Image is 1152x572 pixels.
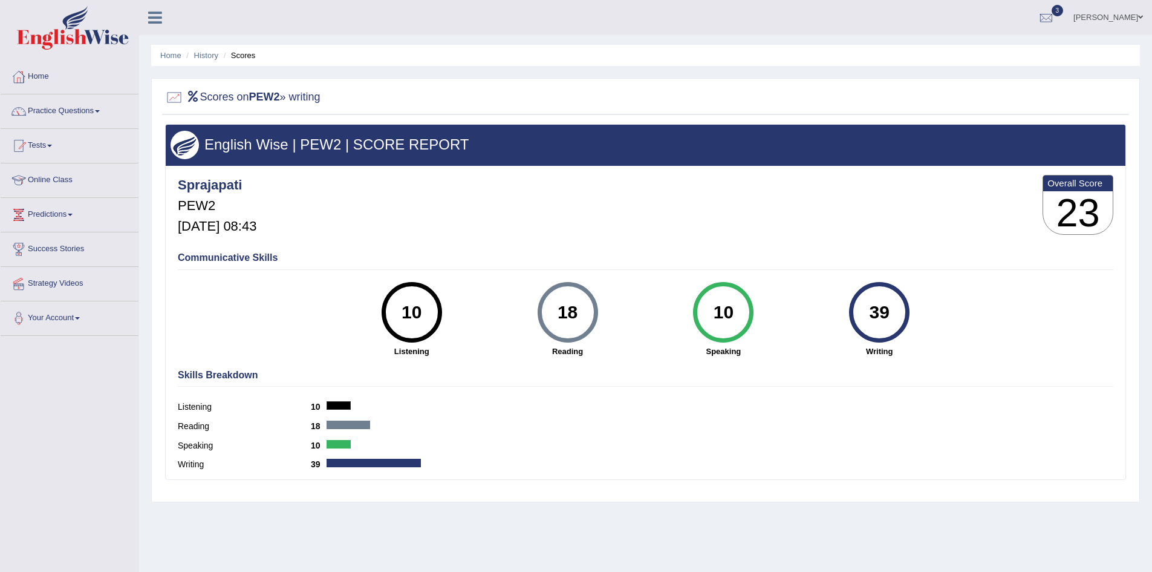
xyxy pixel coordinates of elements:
[165,88,321,107] h2: Scores on » writing
[194,51,218,60] a: History
[171,137,1121,153] h3: English Wise | PEW2 | SCORE REPORT
[1047,178,1108,188] b: Overall Score
[1,94,138,125] a: Practice Questions
[545,287,590,338] div: 18
[249,91,280,103] b: PEW2
[1043,191,1113,235] h3: 23
[701,287,746,338] div: 10
[311,441,327,450] b: 10
[389,287,434,338] div: 10
[171,131,199,159] img: wings.png
[178,219,256,234] h5: [DATE] 08:43
[178,439,311,452] label: Speaking
[807,346,951,357] strong: Writing
[1,232,138,263] a: Success Stories
[178,370,1113,381] h4: Skills Breakdown
[178,252,1113,263] h4: Communicative Skills
[1,198,138,228] a: Predictions
[311,459,327,469] b: 39
[311,421,327,431] b: 18
[1,267,138,297] a: Strategy Videos
[178,401,311,413] label: Listening
[496,346,640,357] strong: Reading
[857,287,902,338] div: 39
[1,301,138,332] a: Your Account
[1,129,138,159] a: Tests
[221,50,256,61] li: Scores
[1052,5,1064,16] span: 3
[1,163,138,194] a: Online Class
[178,420,311,433] label: Reading
[178,458,311,471] label: Writing
[651,346,795,357] strong: Speaking
[160,51,181,60] a: Home
[340,346,484,357] strong: Listening
[178,199,256,213] h5: PEW2
[1,60,138,90] a: Home
[311,402,327,412] b: 10
[178,178,256,192] h4: Sprajapati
